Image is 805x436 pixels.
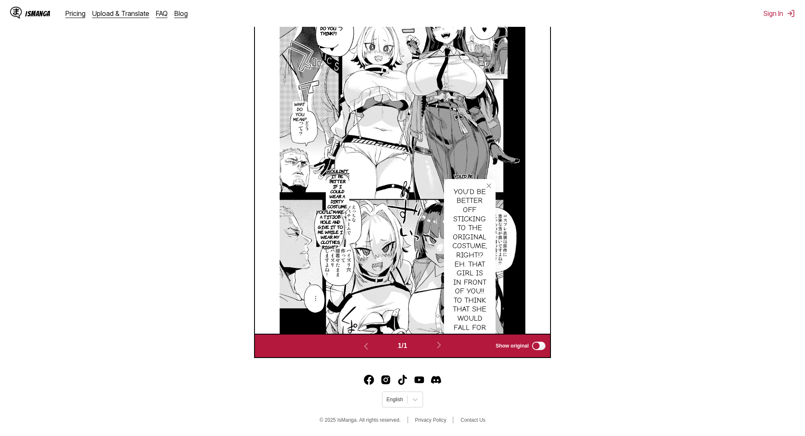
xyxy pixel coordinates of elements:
span: © 2025 IsManga. All rights reserved. [319,417,401,423]
a: TikTok [397,375,408,385]
button: close-tooltip [482,179,496,192]
a: Pricing [65,9,86,18]
div: IsManga [25,10,50,18]
a: Facebook [364,375,374,385]
a: Instagram [381,375,391,385]
p: What do you mean? [291,100,309,123]
a: Blog [174,9,188,18]
p: Wouldn't it be better if I could wear a dirty costume right away!? [325,167,350,221]
p: What do you think?! [318,19,338,37]
a: Privacy Policy [415,417,447,423]
img: Previous page [361,341,371,351]
img: Sign out [787,9,795,18]
a: Contact Us [460,417,485,423]
img: IsManga Logo [10,7,22,18]
img: IsManga Facebook [364,375,374,385]
a: Upload & Translate [92,9,149,18]
p: You'll make a titjob hole and give it to me while I wear my clothes, right? [314,208,346,251]
a: FAQ [156,9,168,18]
img: IsManga Instagram [381,375,391,385]
div: You'd be better off sticking to the original costume, right!? Eh. That girl is in front of you!! ... [444,179,496,413]
img: IsManga TikTok [397,375,408,385]
a: IsManga LogoIsManga [10,7,65,20]
input: Select language [387,397,388,402]
a: Discord [431,375,441,385]
img: Next page [434,340,444,350]
input: Show original [532,342,545,350]
img: IsManga Discord [431,375,441,385]
img: IsManga YouTube [414,375,424,385]
span: 1 / 1 [398,342,407,350]
button: Sign In [763,9,795,18]
p: You'd be better off sticking to the original costume, right!? Eh. That girl is in front of you!! ... [444,172,484,246]
a: Youtube [414,375,424,385]
span: Show original [496,343,529,349]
